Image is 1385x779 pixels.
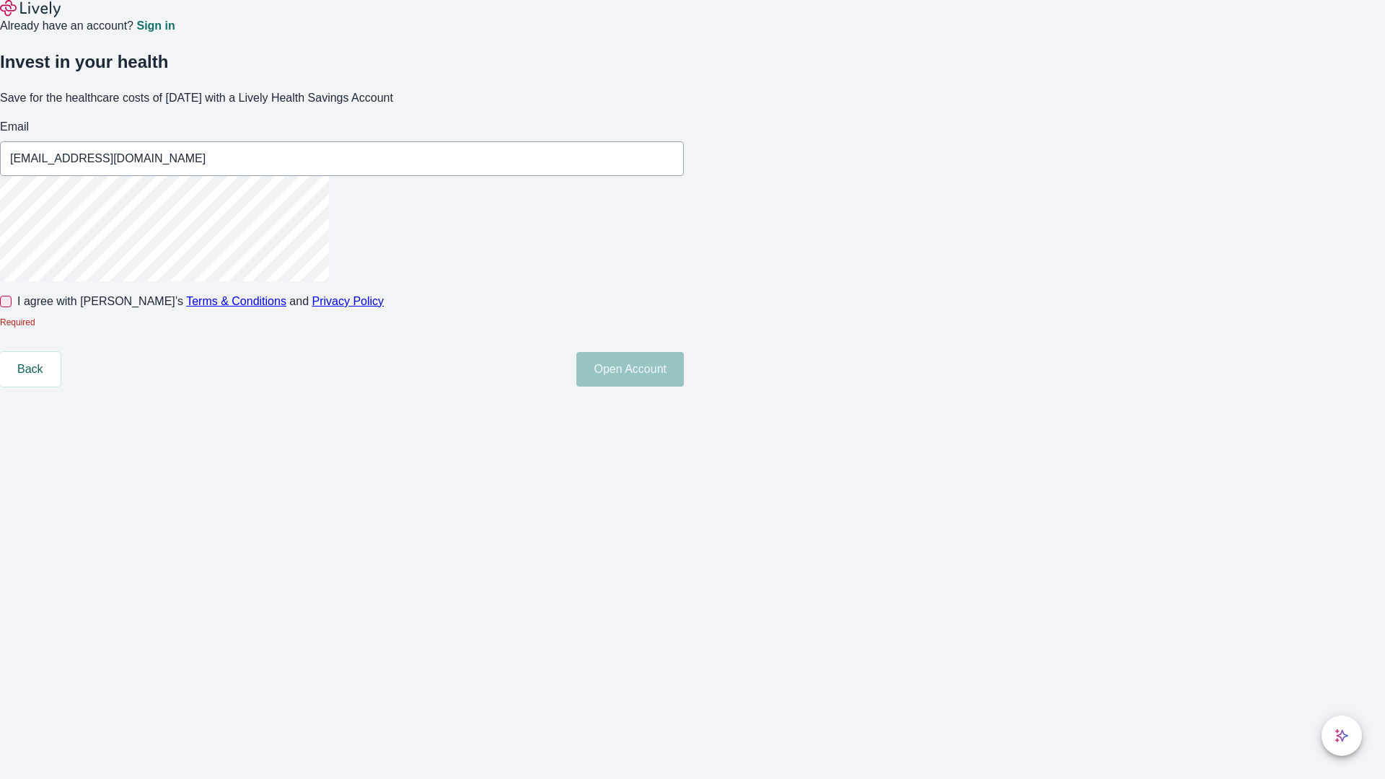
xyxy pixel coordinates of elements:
[312,295,384,307] a: Privacy Policy
[17,293,384,310] span: I agree with [PERSON_NAME]’s and
[186,295,286,307] a: Terms & Conditions
[136,20,175,32] a: Sign in
[1335,729,1349,743] svg: Lively AI Assistant
[1322,716,1362,756] button: chat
